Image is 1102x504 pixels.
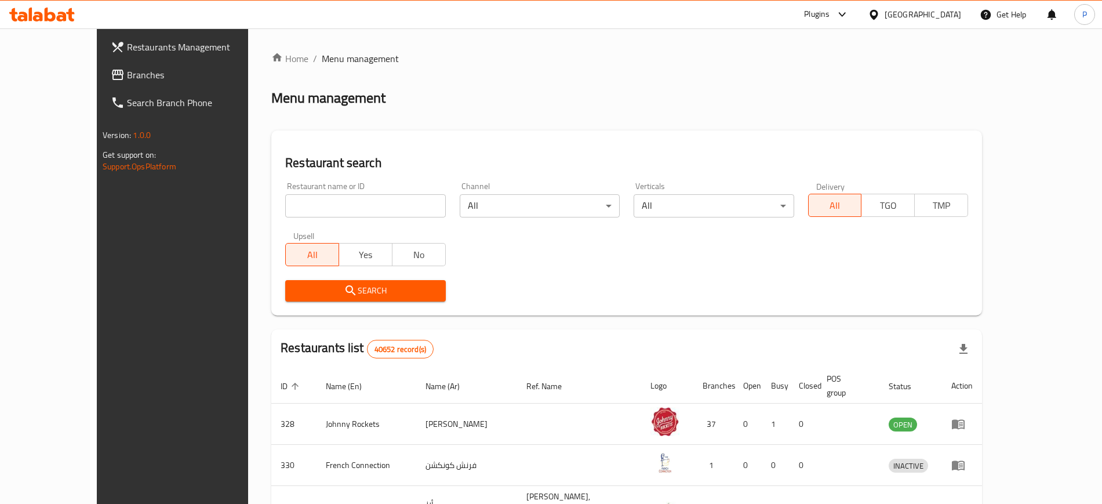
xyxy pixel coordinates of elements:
span: Yes [344,246,388,263]
td: 1 [693,445,734,486]
span: TGO [866,197,910,214]
div: INACTIVE [889,459,928,473]
span: Version: [103,128,131,143]
div: Menu [951,417,973,431]
span: POS group [827,372,865,400]
td: 328 [271,404,317,445]
button: Yes [339,243,392,266]
div: Plugins [804,8,830,21]
th: Branches [693,368,734,404]
span: 1.0.0 [133,128,151,143]
a: Support.OpsPlatform [103,159,176,174]
td: [PERSON_NAME] [416,404,517,445]
button: All [285,243,339,266]
div: [GEOGRAPHIC_DATA] [885,8,961,21]
h2: Menu management [271,89,385,107]
span: 40652 record(s) [368,344,433,355]
span: Name (En) [326,379,377,393]
span: No [397,246,441,263]
td: 330 [271,445,317,486]
div: All [460,194,620,217]
span: TMP [919,197,963,214]
h2: Restaurant search [285,154,968,172]
button: No [392,243,446,266]
td: French Connection [317,445,416,486]
input: Search for restaurant name or ID.. [285,194,445,217]
button: All [808,194,862,217]
div: Export file [950,335,977,363]
th: Logo [641,368,693,404]
th: Busy [762,368,790,404]
div: Total records count [367,340,434,358]
td: 0 [790,404,817,445]
span: Branches [127,68,271,82]
span: OPEN [889,418,917,432]
span: Search [294,284,436,298]
span: Restaurants Management [127,40,271,54]
td: Johnny Rockets [317,404,416,445]
h2: Restaurants list [281,339,434,358]
span: INACTIVE [889,459,928,473]
li: / [313,52,317,66]
span: All [290,246,334,263]
button: TGO [861,194,915,217]
td: 0 [790,445,817,486]
div: Menu [951,458,973,472]
a: Home [271,52,308,66]
td: 0 [734,404,762,445]
td: 1 [762,404,790,445]
a: Restaurants Management [101,33,281,61]
span: All [813,197,857,214]
span: Name (Ar) [425,379,475,393]
td: فرنش كونكشن [416,445,517,486]
button: Search [285,280,445,302]
img: French Connection [650,448,679,477]
a: Branches [101,61,281,89]
td: 37 [693,404,734,445]
button: TMP [914,194,968,217]
td: 0 [734,445,762,486]
label: Delivery [816,182,845,190]
span: ID [281,379,303,393]
span: P [1082,8,1087,21]
nav: breadcrumb [271,52,982,66]
th: Action [942,368,982,404]
label: Upsell [293,231,315,240]
span: Status [889,379,926,393]
img: Johnny Rockets [650,407,679,436]
a: Search Branch Phone [101,89,281,117]
div: All [634,194,794,217]
span: Get support on: [103,147,156,162]
span: Menu management [322,52,399,66]
span: Ref. Name [526,379,577,393]
span: Search Branch Phone [127,96,271,110]
div: OPEN [889,418,917,432]
td: 0 [762,445,790,486]
th: Open [734,368,762,404]
th: Closed [790,368,817,404]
